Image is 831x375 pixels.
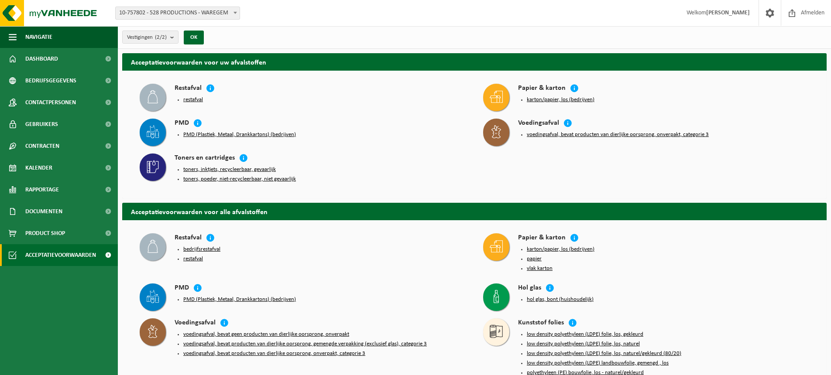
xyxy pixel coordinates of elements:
button: voedingsafval, bevat producten van dierlijke oorsprong, onverpakt, categorie 3 [527,131,709,138]
button: OK [184,31,204,44]
span: Dashboard [25,48,58,70]
button: low density polyethyleen (LDPE) folie, los, naturel [527,341,640,348]
h4: Restafval [175,84,202,94]
button: low density polyethyleen (LDPE) folie, los, gekleurd [527,331,643,338]
span: Rapportage [25,179,59,201]
h4: Papier & karton [518,233,566,243]
h4: Papier & karton [518,84,566,94]
h4: Toners en cartridges [175,153,235,164]
button: karton/papier, los (bedrijven) [527,96,594,103]
h4: PMD [175,283,189,293]
span: Acceptatievoorwaarden [25,244,96,266]
span: Contracten [25,135,59,157]
button: low density polyethyleen (LDPE) landbouwfolie, gemengd , los [527,360,669,367]
span: Navigatie [25,26,52,48]
count: (2/2) [155,34,167,40]
button: voedingsafval, bevat producten van dierlijke oorsprong, gemengde verpakking (exclusief glas), cat... [183,341,427,348]
span: Bedrijfsgegevens [25,70,76,92]
span: Documenten [25,201,62,222]
button: toners, inktjets, recycleerbaar, gevaarlijk [183,166,276,173]
span: Contactpersonen [25,92,76,113]
button: voedingsafval, bevat geen producten van dierlijke oorsprong, onverpakt [183,331,349,338]
button: low density polyethyleen (LDPE) folie, los, naturel/gekleurd (80/20) [527,350,681,357]
strong: [PERSON_NAME] [706,10,750,16]
span: 10-757802 - 528 PRODUCTIONS - WAREGEM [115,7,240,20]
button: PMD (Plastiek, Metaal, Drankkartons) (bedrijven) [183,131,296,138]
span: Kalender [25,157,52,179]
button: bedrijfsrestafval [183,246,220,253]
button: papier [527,256,542,262]
h4: Restafval [175,233,202,243]
h4: Hol glas [518,283,541,293]
button: restafval [183,96,203,103]
h4: Kunststof folies [518,318,564,328]
button: karton/papier, los (bedrijven) [527,246,594,253]
button: restafval [183,256,203,262]
span: Gebruikers [25,113,58,135]
span: 10-757802 - 528 PRODUCTIONS - WAREGEM [116,7,240,19]
button: Vestigingen(2/2) [122,31,179,44]
h2: Acceptatievoorwaarden voor uw afvalstoffen [122,53,827,70]
h4: PMD [175,119,189,129]
span: Product Shop [25,222,65,244]
span: Vestigingen [127,31,167,44]
h2: Acceptatievoorwaarden voor alle afvalstoffen [122,203,827,220]
button: voedingsafval, bevat producten van dierlijke oorsprong, onverpakt, categorie 3 [183,350,365,357]
button: toners, poeder, niet-recycleerbaar, niet gevaarlijk [183,176,296,183]
h4: Voedingsafval [175,318,216,328]
button: PMD (Plastiek, Metaal, Drankkartons) (bedrijven) [183,296,296,303]
button: hol glas, bont (huishoudelijk) [527,296,594,303]
h4: Voedingsafval [518,119,559,129]
button: vlak karton [527,265,553,272]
